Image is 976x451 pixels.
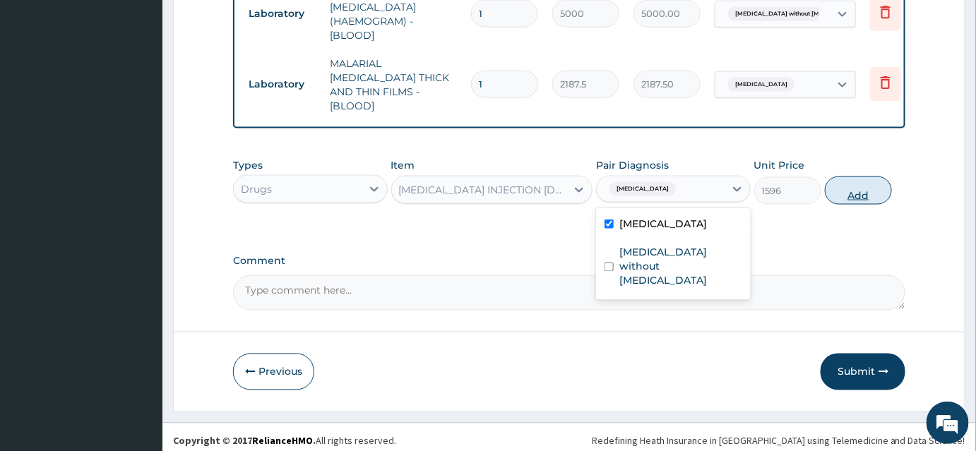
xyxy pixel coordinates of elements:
[619,246,742,288] label: [MEDICAL_DATA] without [MEDICAL_DATA]
[728,78,795,92] span: [MEDICAL_DATA]
[399,183,569,197] div: [MEDICAL_DATA] INJECTION [DOMAIN_NAME] - (60MG)
[391,158,415,172] label: Item
[233,160,263,172] label: Types
[73,79,237,97] div: Chat with us now
[323,49,464,120] td: MALARIAL [MEDICAL_DATA] THICK AND THIN FILMS - [BLOOD]
[233,354,314,390] button: Previous
[82,136,195,278] span: We're online!
[233,255,905,267] label: Comment
[7,301,269,350] textarea: Type your message and hit 'Enter'
[821,354,905,390] button: Submit
[242,1,323,27] td: Laboratory
[754,158,805,172] label: Unit Price
[596,158,669,172] label: Pair Diagnosis
[173,435,316,447] strong: Copyright © 2017 .
[252,435,313,447] a: RelianceHMO
[825,176,892,205] button: Add
[26,71,57,106] img: d_794563401_company_1708531726252_794563401
[728,7,871,21] span: [MEDICAL_DATA] without [MEDICAL_DATA]
[241,182,272,196] div: Drugs
[619,217,707,231] label: [MEDICAL_DATA]
[592,434,965,448] div: Redefining Heath Insurance in [GEOGRAPHIC_DATA] using Telemedicine and Data Science!
[242,71,323,97] td: Laboratory
[609,182,676,196] span: [MEDICAL_DATA]
[232,7,266,41] div: Minimize live chat window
